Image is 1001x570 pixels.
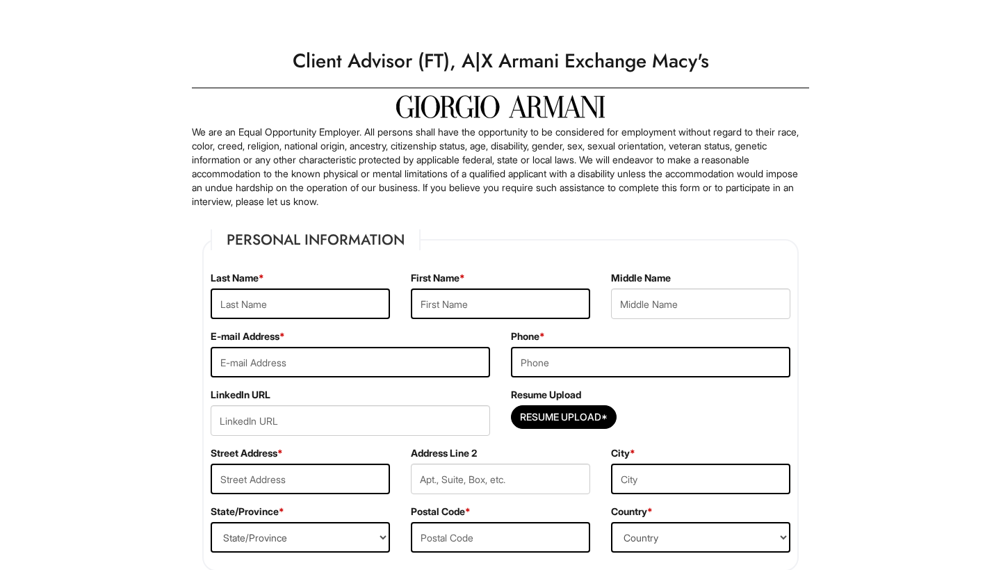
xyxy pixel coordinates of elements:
[411,505,471,519] label: Postal Code
[411,522,590,553] input: Postal Code
[211,288,390,319] input: Last Name
[211,229,421,250] legend: Personal Information
[211,405,490,436] input: LinkedIn URL
[211,271,264,285] label: Last Name
[211,388,270,402] label: LinkedIn URL
[511,329,545,343] label: Phone
[211,329,285,343] label: E-mail Address
[411,288,590,319] input: First Name
[411,446,477,460] label: Address Line 2
[211,522,390,553] select: State/Province
[211,464,390,494] input: Street Address
[192,125,809,209] p: We are an Equal Opportunity Employer. All persons shall have the opportunity to be considered for...
[211,505,284,519] label: State/Province
[511,388,581,402] label: Resume Upload
[411,271,465,285] label: First Name
[611,271,671,285] label: Middle Name
[611,464,790,494] input: City
[211,347,490,377] input: E-mail Address
[611,288,790,319] input: Middle Name
[511,347,790,377] input: Phone
[396,95,605,118] img: Giorgio Armani
[611,522,790,553] select: Country
[185,42,816,81] h1: Client Advisor (FT), A|X Armani Exchange Macy's
[511,405,617,429] button: Resume Upload*Resume Upload*
[611,505,653,519] label: Country
[611,446,635,460] label: City
[211,446,283,460] label: Street Address
[411,464,590,494] input: Apt., Suite, Box, etc.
